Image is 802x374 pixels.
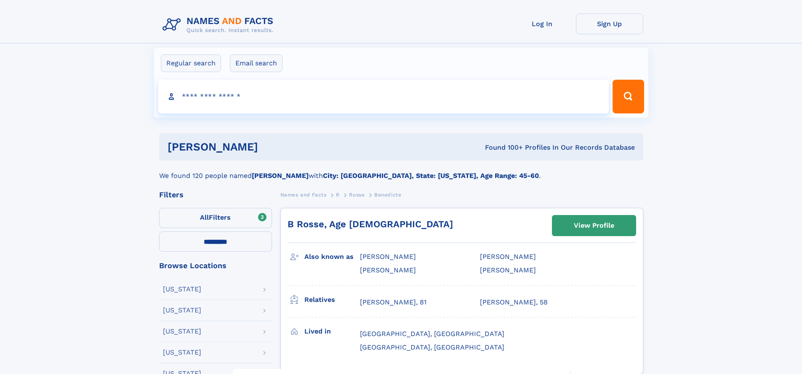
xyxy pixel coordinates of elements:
h3: Also known as [304,250,360,264]
div: Found 100+ Profiles In Our Records Database [371,143,635,152]
b: [PERSON_NAME] [252,172,309,180]
span: [PERSON_NAME] [360,266,416,274]
a: Names and Facts [280,189,327,200]
img: Logo Names and Facts [159,13,280,36]
div: We found 120 people named with . [159,161,643,181]
h3: Lived in [304,324,360,339]
a: B Rosse, Age [DEMOGRAPHIC_DATA] [288,219,453,229]
span: [PERSON_NAME] [480,266,536,274]
a: R [336,189,340,200]
a: Sign Up [576,13,643,34]
span: All [200,213,209,221]
button: Search Button [613,80,644,113]
span: Benedicte [374,192,401,198]
a: [PERSON_NAME], 58 [480,298,548,307]
b: City: [GEOGRAPHIC_DATA], State: [US_STATE], Age Range: 45-60 [323,172,539,180]
div: [US_STATE] [163,307,201,314]
div: [US_STATE] [163,286,201,293]
a: [PERSON_NAME], 81 [360,298,426,307]
h3: Relatives [304,293,360,307]
label: Filters [159,208,272,228]
h1: [PERSON_NAME] [168,142,372,152]
a: View Profile [552,215,636,236]
label: Email search [230,54,282,72]
div: Browse Locations [159,262,272,269]
span: [GEOGRAPHIC_DATA], [GEOGRAPHIC_DATA] [360,330,504,338]
div: [US_STATE] [163,349,201,356]
span: [PERSON_NAME] [360,253,416,261]
span: Rosse [349,192,365,198]
label: Regular search [161,54,221,72]
a: Log In [509,13,576,34]
span: [GEOGRAPHIC_DATA], [GEOGRAPHIC_DATA] [360,343,504,351]
a: Rosse [349,189,365,200]
span: R [336,192,340,198]
div: [US_STATE] [163,328,201,335]
div: View Profile [574,216,614,235]
span: [PERSON_NAME] [480,253,536,261]
input: search input [158,80,609,113]
div: Filters [159,191,272,199]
